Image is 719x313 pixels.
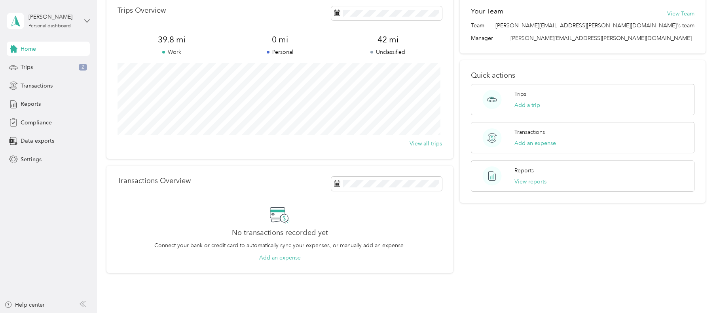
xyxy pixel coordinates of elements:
[510,35,692,42] span: [PERSON_NAME][EMAIL_ADDRESS][PERSON_NAME][DOMAIN_NAME]
[118,177,191,185] p: Transactions Overview
[232,229,328,237] h2: No transactions recorded yet
[21,100,41,108] span: Reports
[514,90,526,98] p: Trips
[118,6,166,15] p: Trips Overview
[514,139,556,147] button: Add an expense
[471,71,694,80] p: Quick actions
[514,177,546,186] button: View reports
[410,139,442,148] button: View all trips
[514,101,540,109] button: Add a trip
[79,64,87,71] span: 2
[514,128,545,136] p: Transactions
[334,34,442,45] span: 42 mi
[667,10,694,18] button: View Team
[154,241,405,250] p: Connect your bank or credit card to automatically sync your expenses, or manually add an expense.
[675,269,719,313] iframe: Everlance-gr Chat Button Frame
[21,155,42,164] span: Settings
[471,34,493,42] span: Manager
[118,48,226,56] p: Work
[226,48,334,56] p: Personal
[514,166,534,175] p: Reports
[4,301,45,309] button: Help center
[21,45,36,53] span: Home
[471,21,484,30] span: Team
[28,24,71,29] div: Personal dashboard
[21,82,53,90] span: Transactions
[28,13,78,21] div: [PERSON_NAME]
[21,137,54,145] span: Data exports
[226,34,334,45] span: 0 mi
[21,63,33,71] span: Trips
[21,118,52,127] span: Compliance
[259,254,301,262] button: Add an expense
[471,6,503,16] h2: Your Team
[334,48,442,56] p: Unclassified
[495,21,694,30] span: [PERSON_NAME][EMAIL_ADDRESS][PERSON_NAME][DOMAIN_NAME]'s team
[118,34,226,45] span: 39.8 mi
